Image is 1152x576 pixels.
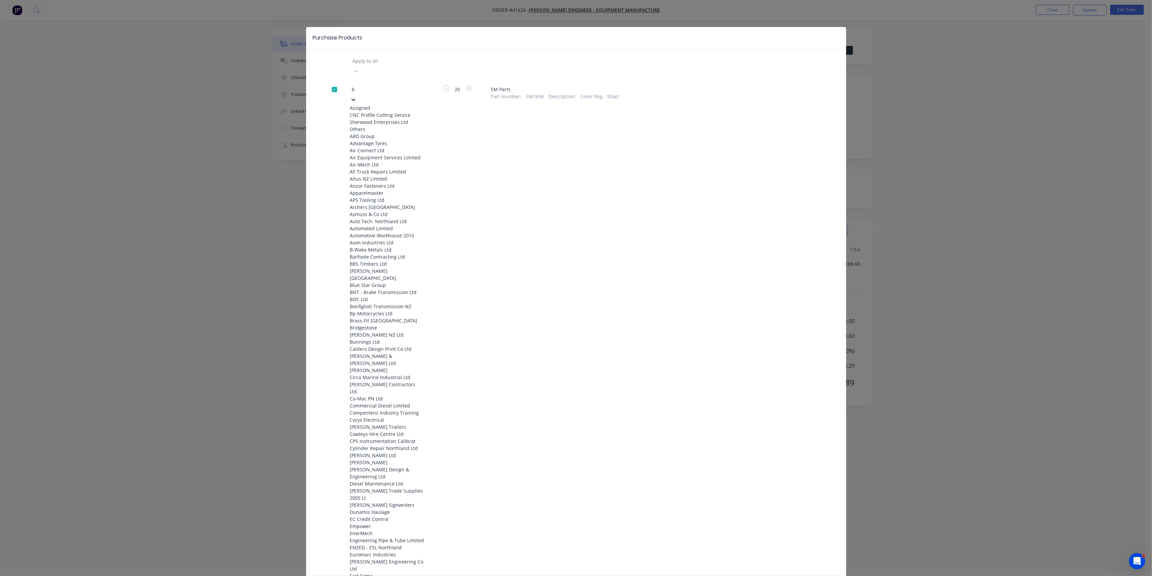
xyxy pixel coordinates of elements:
div: [PERSON_NAME][GEOGRAPHIC_DATA] [350,267,424,282]
div: Corys Electrical [350,416,424,423]
div: Engineering Pipe & Tube Limited [350,537,424,544]
div: Purchase Products [313,34,363,42]
button: News [68,211,101,238]
div: • [DATE] [49,102,68,109]
img: logo [14,13,54,24]
div: Co-Mac PN Ltd [350,395,424,402]
div: Sherwood Enterprises Ltd [350,119,424,126]
p: Hi [PERSON_NAME] [14,48,122,59]
div: Bp Motorcycles Ltd [350,310,424,317]
div: CNC Profile Cutting Service [350,111,424,119]
div: Ask a question [14,124,113,131]
span: Messages [39,228,62,232]
div: Barfoote Contracting Ltd [350,253,424,260]
div: Profile image for MaricarWe’ll check on this further and get back to you with more details.Marica... [7,90,128,115]
div: Avon Industries Ltd [350,239,424,246]
button: Messages [34,211,68,238]
div: Blue Star Group [350,282,424,289]
div: Asmuss & Co Ltd [350,211,424,218]
span: 20 [451,86,464,93]
div: ABD Group [350,133,424,140]
div: Auto Tech. Northland Ltd [350,218,424,225]
div: Recent messageProfile image for MaricarWe’ll check on this further and get back to you with more ... [7,80,128,115]
div: [PERSON_NAME] Signwriters [350,501,424,508]
div: Close [116,11,128,23]
div: Maricar [30,102,48,109]
div: Others [350,126,424,133]
span: SM Parts [491,86,821,93]
div: Cylinder Repair Northland Ltd [350,445,424,452]
div: Assigned [350,104,424,111]
div: Altus NZ Limited [350,175,424,182]
div: EnerMech [350,530,424,537]
div: Archers [GEOGRAPHIC_DATA] [350,204,424,211]
div: Apparelmaster [350,189,424,197]
div: Air Connect Ltd [350,147,424,154]
div: Automotive Workhouse 2015 [350,232,424,239]
span: Part Number : [491,93,522,100]
span: Cover Peg - Short [580,93,619,100]
div: Bunnings Ltd [350,338,424,345]
div: [PERSON_NAME] Contractors Ltd. [350,381,424,395]
span: Help [113,228,124,232]
div: [PERSON_NAME] Engineering Co Ltd [350,558,424,572]
div: Diesel Maintenance Ltd [350,480,424,487]
div: Advantage Tyres [350,140,424,147]
div: Air Equipment Services Limited [350,154,424,161]
div: Compentenz Industry Training [350,409,424,416]
span: Home [9,228,24,232]
button: Share it with us [14,163,121,177]
div: Ask a questionAI Agent and team can help [7,119,128,144]
div: [PERSON_NAME] Design & Engineering Ltd [350,466,424,480]
div: Bonfiglioli Transmission NZ [350,303,424,310]
span: Description : [548,93,576,100]
div: Commercial Diesel Limited [350,402,424,409]
div: Factory Weekly Updates - [DATE] [14,202,109,209]
div: Air-Mech Ltd [350,161,424,168]
div: Empower [350,523,424,530]
div: BNT - Brake Transmission Ltd [350,289,424,296]
div: APS Tooling Ltd [350,197,424,204]
span: SM169A [526,93,544,100]
span: News [78,228,91,232]
div: Euromarc Industries [350,551,424,558]
div: Bridgestone [350,324,424,331]
div: Update [14,191,35,198]
div: Cowleys Hire Centre Ltd [350,430,424,438]
div: [PERSON_NAME] NZ Ltd [350,331,424,338]
div: B-Waka Metals Ltd [350,246,424,253]
div: Dunamis Haulage [350,508,424,516]
div: ENZED - ESL Northland [350,544,424,551]
p: How can we help? [14,59,122,71]
div: All Truck Repairs Limited [350,168,424,175]
div: Calders Design Print Co Ltd [350,345,424,352]
div: [PERSON_NAME] & [PERSON_NAME] Ltd [350,352,424,367]
div: [PERSON_NAME] [350,367,424,374]
div: BOC Ltd [350,296,424,303]
h2: Have an idea or feature request? [14,153,121,160]
div: [PERSON_NAME] Trade Supplies 2005 Lt [350,487,424,501]
span: We’ll check on this further and get back to you with more details. [30,96,185,101]
div: Recent message [14,85,121,93]
div: UpdateFeature updateFactory Weekly Updates - [DATE] [7,185,128,224]
div: [PERSON_NAME] [350,459,424,466]
div: [PERSON_NAME] Trailers [350,423,424,430]
div: BBS Timbers Ltd [350,260,424,267]
div: CPS Instrumentation Calibrat [350,438,424,445]
iframe: Intercom live chat [1129,553,1145,569]
div: Brass-Fit [GEOGRAPHIC_DATA] [350,317,424,324]
div: [PERSON_NAME] Ltd [350,452,424,459]
img: Profile image for Maricar [14,96,27,109]
div: Circa Marine Industrial Ltd [350,374,424,381]
div: EC Credit Control [350,516,424,523]
div: Feature update [38,191,78,198]
div: AI Agent and team can help [14,131,113,138]
button: Help [101,211,135,238]
div: Anzor Fasteners Ltd [350,182,424,189]
div: Automated Limited [350,225,424,232]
